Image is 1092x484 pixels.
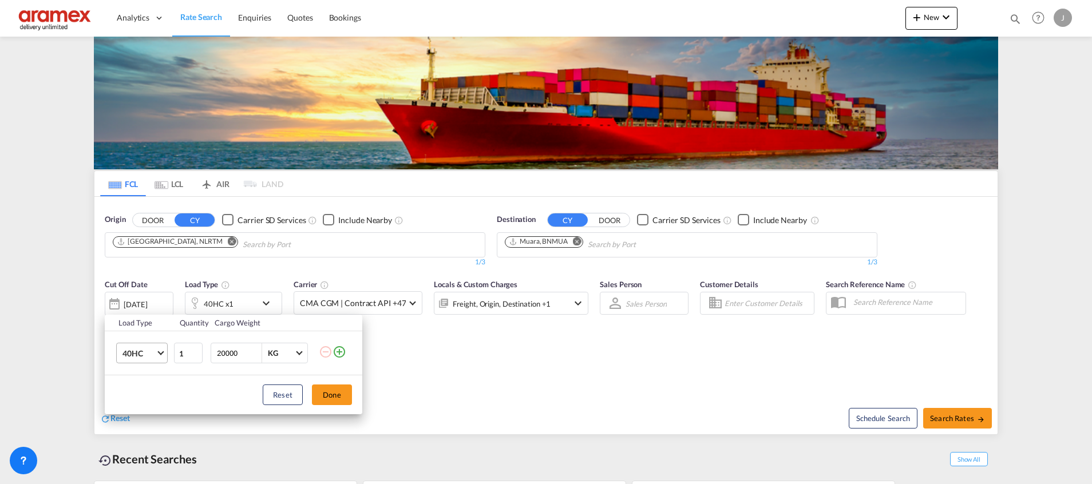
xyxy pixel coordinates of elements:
md-select: Choose: 40HC [116,343,168,363]
md-icon: icon-minus-circle-outline [319,345,333,359]
div: Cargo Weight [215,318,312,328]
md-icon: icon-plus-circle-outline [333,345,346,359]
button: Done [312,384,352,405]
th: Quantity [173,315,208,331]
button: Reset [263,384,303,405]
input: Enter Weight [216,343,262,363]
input: Qty [174,343,203,363]
span: 40HC [122,348,156,359]
th: Load Type [105,315,173,331]
div: KG [268,348,278,358]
